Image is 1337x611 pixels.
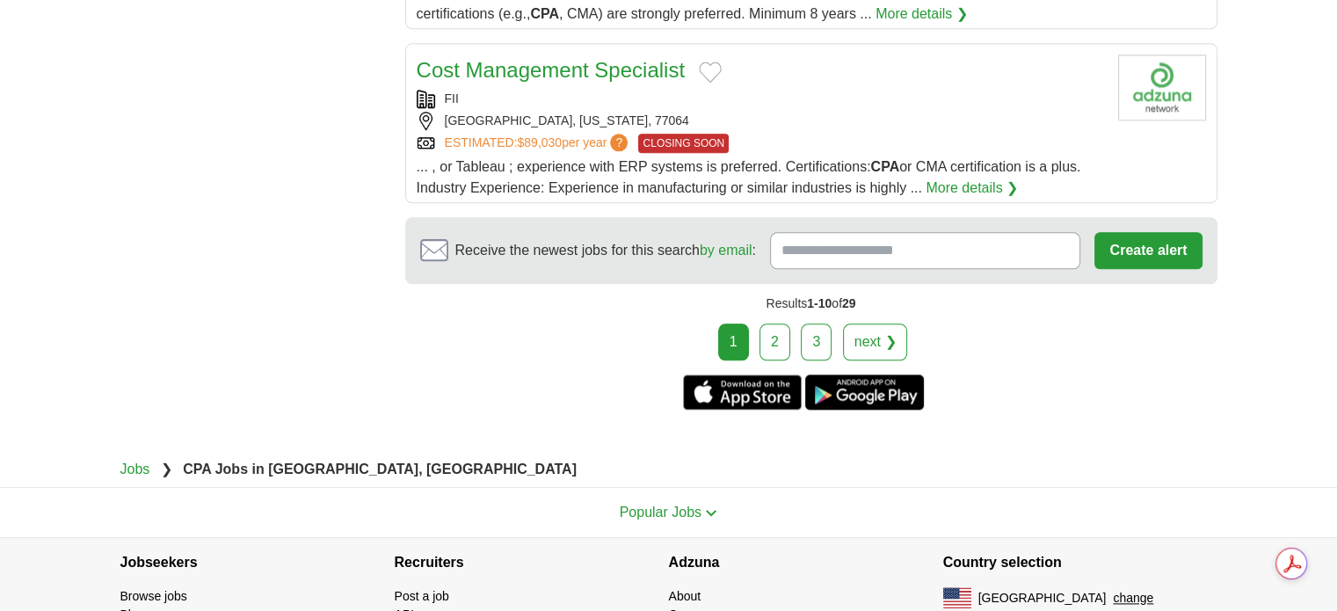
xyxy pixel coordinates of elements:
[699,62,722,83] button: Add to favorite jobs
[395,589,449,603] a: Post a job
[943,587,971,608] img: US flag
[700,243,752,258] a: by email
[455,240,756,261] span: Receive the newest jobs for this search :
[759,324,790,360] a: 2
[120,462,150,476] a: Jobs
[1118,55,1206,120] img: Company logo
[610,134,628,151] span: ?
[417,58,685,82] a: Cost Management Specialist
[842,296,856,310] span: 29
[405,284,1217,324] div: Results of
[870,159,899,174] strong: CPA
[620,505,701,520] span: Popular Jobs
[843,324,908,360] a: next ❯
[705,509,717,517] img: toggle icon
[876,4,968,25] a: More details ❯
[926,178,1018,199] a: More details ❯
[943,538,1217,587] h4: Country selection
[161,462,172,476] span: ❯
[669,589,701,603] a: About
[683,375,802,410] a: Get the iPhone app
[530,6,559,21] strong: CPA
[417,159,1081,195] span: ... , or Tableau ; experience with ERP systems is preferred. Certifications: or CMA certification...
[801,324,832,360] a: 3
[417,90,1104,108] div: FII
[445,134,632,153] a: ESTIMATED:$89,030per year?
[638,134,729,153] span: CLOSING SOON
[517,135,562,149] span: $89,030
[718,324,749,360] div: 1
[417,112,1104,130] div: [GEOGRAPHIC_DATA], [US_STATE], 77064
[805,375,924,410] a: Get the Android app
[120,589,187,603] a: Browse jobs
[1094,232,1202,269] button: Create alert
[183,462,577,476] strong: CPA Jobs in [GEOGRAPHIC_DATA], [GEOGRAPHIC_DATA]
[1113,589,1153,607] button: change
[807,296,832,310] span: 1-10
[978,589,1107,607] span: [GEOGRAPHIC_DATA]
